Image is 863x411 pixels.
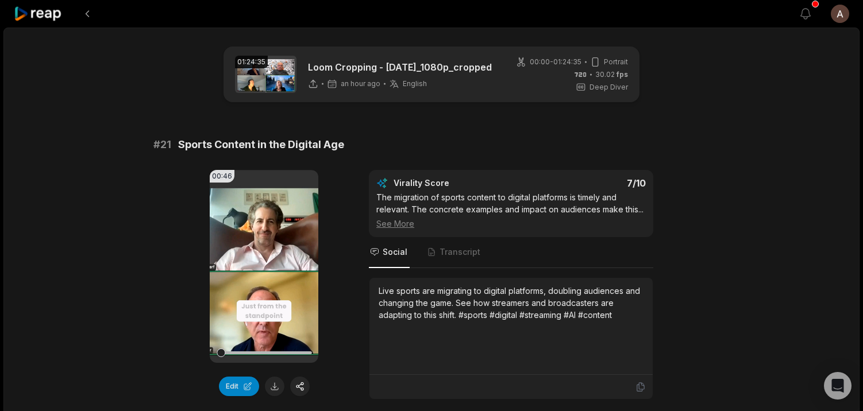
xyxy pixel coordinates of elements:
[590,82,628,92] span: Deep Diver
[604,57,628,67] span: Portrait
[210,170,318,363] video: Your browser does not support mp4 format.
[523,177,646,189] div: 7 /10
[403,79,427,88] span: English
[379,285,644,321] div: Live sports are migrating to digital platforms, doubling audiences and changing the game. See how...
[595,69,628,80] span: 30.02
[153,137,171,153] span: # 21
[219,377,259,396] button: Edit
[376,218,646,230] div: See More
[530,57,581,67] span: 00:00 - 01:24:35
[440,246,480,258] span: Transcript
[178,137,344,153] span: Sports Content in the Digital Age
[383,246,407,258] span: Social
[394,177,517,189] div: Virality Score
[235,56,268,68] div: 01:24:35
[376,191,646,230] div: The migration of sports content to digital platforms is timely and relevant. The concrete example...
[341,79,380,88] span: an hour ago
[308,60,492,74] p: Loom Cropping - [DATE]_1080p_cropped
[617,70,628,79] span: fps
[369,237,653,268] nav: Tabs
[824,372,852,400] div: Open Intercom Messenger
